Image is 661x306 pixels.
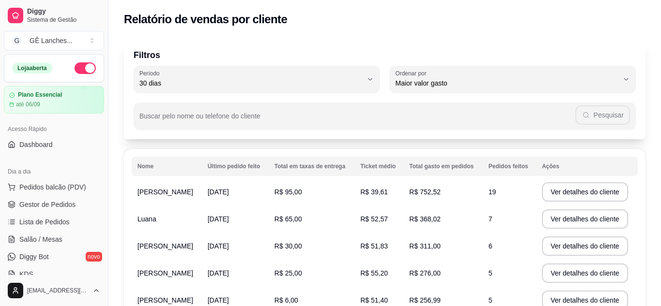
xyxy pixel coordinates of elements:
button: Select a team [4,31,104,50]
span: Pedidos balcão (PDV) [19,182,86,192]
span: [DATE] [208,188,229,196]
span: [DATE] [208,269,229,277]
span: [PERSON_NAME] [137,242,193,250]
th: Total gasto em pedidos [404,157,483,176]
span: R$ 368,02 [409,215,441,223]
button: Ordenar porMaior valor gasto [390,66,636,93]
span: Gestor de Pedidos [19,200,75,209]
a: Gestor de Pedidos [4,197,104,212]
th: Total em taxas de entrega [269,157,355,176]
span: KDS [19,269,33,279]
p: Filtros [134,48,636,62]
span: Lista de Pedidos [19,217,70,227]
span: [PERSON_NAME] [137,269,193,277]
span: 6 [489,242,493,250]
span: R$ 51,40 [361,296,388,304]
span: R$ 256,99 [409,296,441,304]
label: Período [139,69,163,77]
article: até 06/09 [16,101,40,108]
span: 5 [489,296,493,304]
span: 30 dias [139,78,362,88]
span: R$ 51,83 [361,242,388,250]
span: R$ 752,52 [409,188,441,196]
span: Maior valor gasto [395,78,618,88]
span: R$ 25,00 [274,269,302,277]
span: Diggy Bot [19,252,49,262]
button: Ver detalhes do cliente [542,182,628,202]
a: Salão / Mesas [4,232,104,247]
span: G [12,36,22,45]
button: Ver detalhes do cliente [542,263,628,283]
span: [DATE] [208,242,229,250]
button: Alterar Status [75,62,96,74]
span: Diggy [27,7,100,16]
span: Salão / Mesas [19,234,62,244]
button: Período30 dias [134,66,380,93]
a: DiggySistema de Gestão [4,4,104,27]
input: Buscar pelo nome ou telefone do cliente [139,115,575,125]
span: 5 [489,269,493,277]
span: R$ 65,00 [274,215,302,223]
span: Luana [137,215,156,223]
article: Plano Essencial [18,91,62,99]
div: Dia a dia [4,164,104,179]
span: R$ 95,00 [274,188,302,196]
th: Ações [536,157,638,176]
span: R$ 52,57 [361,215,388,223]
span: R$ 55,20 [361,269,388,277]
span: R$ 39,61 [361,188,388,196]
div: Loja aberta [12,63,52,73]
button: [EMAIL_ADDRESS][DOMAIN_NAME] [4,279,104,302]
span: R$ 311,00 [409,242,441,250]
span: [PERSON_NAME] [137,188,193,196]
th: Último pedido feito [202,157,269,176]
a: Dashboard [4,137,104,152]
span: R$ 30,00 [274,242,302,250]
span: 19 [489,188,496,196]
span: [PERSON_NAME] [137,296,193,304]
a: Lista de Pedidos [4,214,104,230]
span: Sistema de Gestão [27,16,100,24]
a: KDS [4,266,104,282]
span: 7 [489,215,493,223]
span: Dashboard [19,140,53,149]
button: Pedidos balcão (PDV) [4,179,104,195]
span: R$ 6,00 [274,296,298,304]
span: [EMAIL_ADDRESS][DOMAIN_NAME] [27,287,89,294]
a: Plano Essencialaté 06/09 [4,86,104,114]
th: Nome [132,157,202,176]
button: Ver detalhes do cliente [542,236,628,256]
label: Ordenar por [395,69,430,77]
button: Ver detalhes do cliente [542,209,628,229]
span: R$ 276,00 [409,269,441,277]
span: [DATE] [208,215,229,223]
div: GÊ Lanches ... [30,36,73,45]
div: Acesso Rápido [4,121,104,137]
h2: Relatório de vendas por cliente [124,12,287,27]
th: Ticket médio [355,157,404,176]
span: [DATE] [208,296,229,304]
th: Pedidos feitos [483,157,536,176]
a: Diggy Botnovo [4,249,104,264]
